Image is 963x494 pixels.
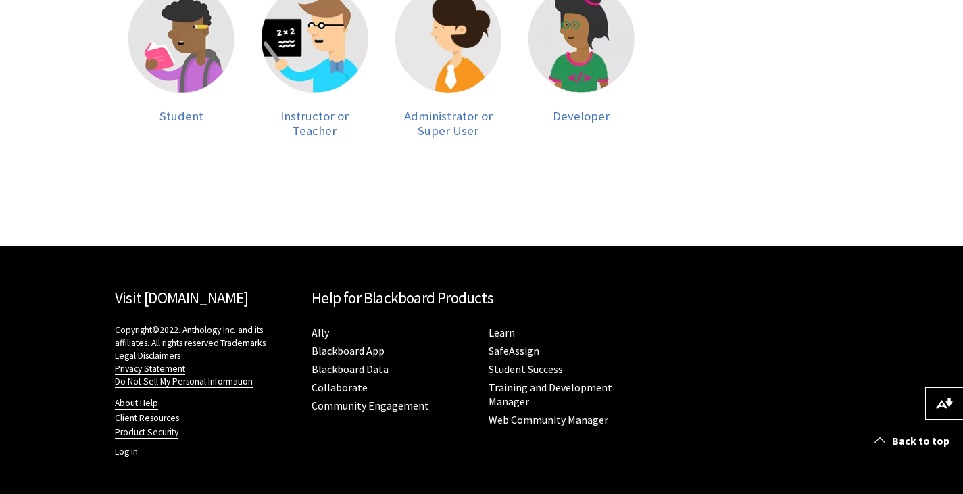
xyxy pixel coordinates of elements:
a: Student Success [489,362,563,376]
a: Legal Disclaimers [115,350,180,362]
a: Ally [312,326,329,340]
a: Visit [DOMAIN_NAME] [115,288,248,307]
h2: Help for Blackboard Products [312,287,651,310]
span: Instructor or Teacher [280,108,349,139]
a: Back to top [864,428,963,453]
a: Blackboard App [312,344,385,358]
a: Trademarks [220,337,266,349]
a: Client Resources [115,412,179,424]
a: Privacy Statement [115,363,185,375]
a: About Help [115,397,158,410]
span: Developer [553,108,610,124]
a: Web Community Manager [489,413,608,427]
a: Log in [115,446,138,458]
a: Learn [489,326,515,340]
span: Student [159,108,203,124]
span: Administrator or Super User [404,108,493,139]
p: Copyright©2022. Anthology Inc. and its affiliates. All rights reserved. [115,324,298,388]
a: Do Not Sell My Personal Information [115,376,253,388]
a: SafeAssign [489,344,539,358]
a: Product Security [115,426,178,439]
a: Collaborate [312,380,368,395]
a: Training and Development Manager [489,380,612,409]
a: Community Engagement [312,399,429,413]
a: Blackboard Data [312,362,389,376]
